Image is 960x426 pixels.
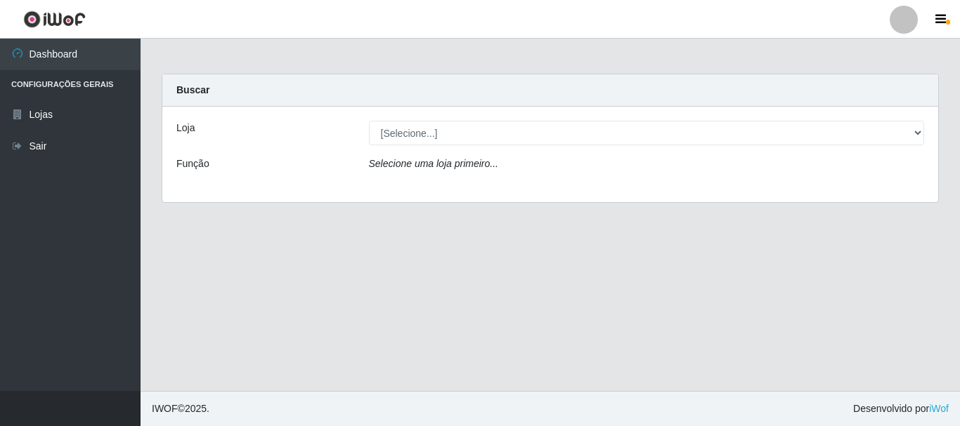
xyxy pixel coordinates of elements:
img: CoreUI Logo [23,11,86,28]
label: Loja [176,121,195,135]
span: © 2025 . [152,401,209,416]
i: Selecione uma loja primeiro... [369,158,498,169]
label: Função [176,157,209,171]
span: Desenvolvido por [853,401,949,416]
a: iWof [929,403,949,414]
strong: Buscar [176,84,209,95]
span: IWOF [152,403,178,414]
